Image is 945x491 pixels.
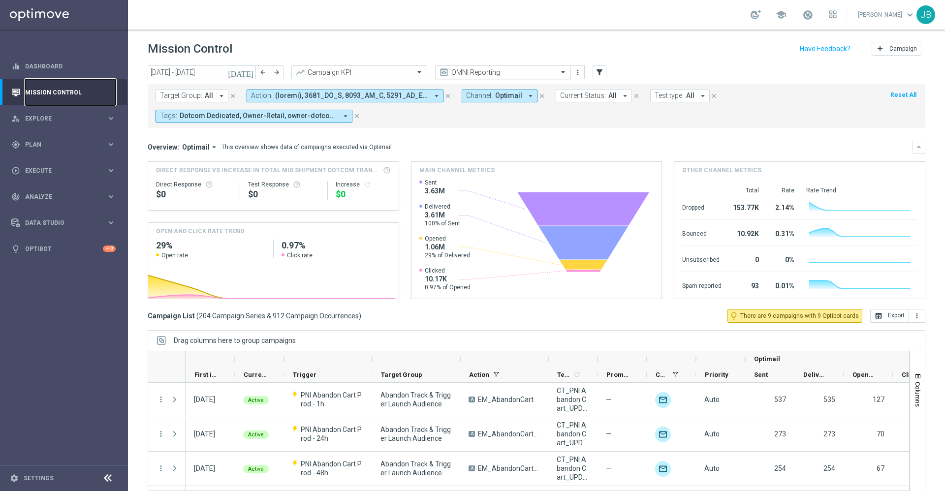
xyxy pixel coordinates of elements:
button: more_vert [157,430,165,438]
span: Optimail [495,92,522,100]
button: close [443,91,452,101]
span: Tags: [160,112,177,120]
span: 127 [873,396,884,403]
span: Active [248,466,264,472]
a: Settings [24,475,54,481]
span: A [469,397,475,402]
span: Direct Response VS Increase In Total Mid Shipment Dotcom Transaction Amount [156,166,380,175]
i: more_vert [913,312,921,320]
span: Columns [914,382,922,407]
div: track_changes Analyze keyboard_arrow_right [11,193,116,201]
i: close [229,92,236,99]
button: close [632,91,641,101]
div: Row Groups [174,337,296,344]
div: Press SPACE to select this row. [148,417,186,452]
ng-select: OMNI Reporting [435,65,571,79]
span: Auto [704,396,720,403]
div: person_search Explore keyboard_arrow_right [11,115,116,123]
span: Current Status [244,371,267,378]
i: keyboard_arrow_right [106,192,116,201]
button: more_vert [157,464,165,473]
span: 204 Campaign Series & 912 Campaign Occurrences [199,311,359,320]
button: more_vert [157,395,165,404]
span: Clicked [425,267,471,275]
span: (loremi), 3681_DO_S, 8093_AM_C, 5291_AD_E/S, 4677_DO_E, TempoRincid_UTLABO, ET_DolorEmag_A3, EN_A... [275,92,428,100]
button: Action: (loremi), 3681_DO_S, 8093_AM_C, 5291_AD_E/S, 4677_DO_E, TempoRincid_UTLABO, ET_DolorEmag_... [247,90,443,102]
button: [DATE] [226,65,256,80]
div: 93 [733,277,759,293]
div: Spam reported [682,277,722,293]
span: Promotions [606,371,630,378]
span: Sent [754,371,768,378]
span: 535 [823,396,835,403]
div: $0 [156,188,232,200]
i: play_circle_outline [11,166,20,175]
span: 67 [877,464,884,472]
h3: Campaign List [148,311,361,320]
button: more_vert [573,66,583,78]
span: Channel [656,371,668,378]
div: play_circle_outline Execute keyboard_arrow_right [11,167,116,175]
span: keyboard_arrow_down [905,9,915,20]
i: filter_alt [595,68,604,77]
button: close [228,91,237,101]
img: Optimail [655,392,671,408]
div: Total [733,186,759,194]
i: gps_fixed [11,140,20,149]
i: [DATE] [228,68,254,77]
span: Channel: [466,92,493,100]
span: ) [359,311,361,320]
i: keyboard_arrow_right [106,218,116,227]
div: +10 [103,245,116,252]
span: Auto [704,430,720,438]
a: Mission Control [25,79,116,105]
button: refresh [364,181,372,188]
h2: 29% [156,240,265,251]
div: equalizer Dashboard [11,62,116,70]
span: EM_AbandonCart_T3 [478,464,540,473]
div: Explore [11,114,106,123]
button: close [352,111,361,122]
span: — [606,464,611,473]
span: CT_PNI Abandon Cart_UPDATED_OCT2024_TOUCH2 [557,421,589,447]
i: lightbulb [11,245,20,253]
i: lightbulb_outline [729,311,738,320]
div: 01 Sep 2025, Monday [194,464,215,473]
i: arrow_forward [273,69,280,76]
span: Templates [557,371,571,378]
img: Optimail [655,427,671,442]
i: track_changes [11,192,20,201]
span: Campaign [889,45,917,52]
span: A [469,431,475,437]
button: Mission Control [11,89,116,96]
div: Optibot [11,236,116,262]
span: Open rate [161,251,188,259]
span: All [608,92,617,100]
span: 10.17K [425,275,471,283]
div: Increase [336,181,390,188]
i: settings [10,474,19,483]
span: Active [248,397,264,403]
i: close [444,92,451,99]
button: close [710,91,719,101]
div: 2.14% [771,199,794,215]
button: keyboard_arrow_down [913,141,925,153]
a: Optibot [25,236,103,262]
div: lightbulb Optibot +10 [11,245,116,253]
span: Sent [425,179,445,186]
div: $0 [248,188,319,200]
div: Direct Response [156,181,232,188]
span: Abandon Track & Trigger Launch Audience [380,460,452,477]
i: preview [439,67,449,77]
i: arrow_drop_down [217,92,226,100]
i: close [633,92,640,99]
i: add [876,45,884,53]
span: All [686,92,694,100]
div: Bounced [682,225,722,241]
i: keyboard_arrow_right [106,140,116,149]
span: 254 [774,464,786,472]
span: Clicked [902,371,925,378]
